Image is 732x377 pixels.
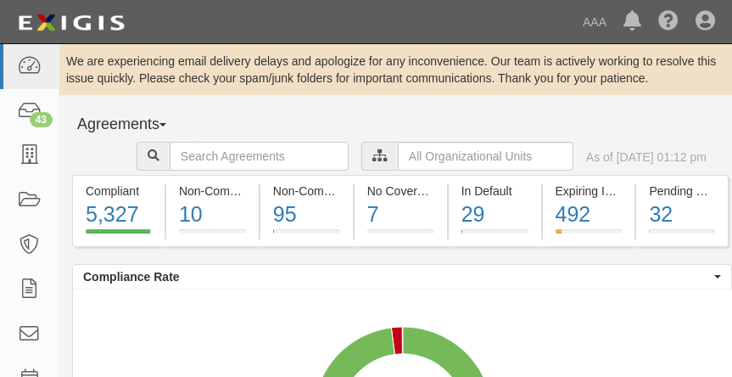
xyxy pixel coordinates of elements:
[543,236,635,250] a: Expiring Insurance492
[83,268,710,285] span: Compliance Rate
[166,236,259,250] a: Non-Compliant10
[636,236,729,250] a: Pending Review32
[649,200,715,230] div: 32
[73,265,731,289] button: Compliance Rate
[72,236,165,250] a: Compliant5,327
[30,112,53,127] div: 43
[586,149,707,166] div: As of [DATE] 01:12 pm
[398,142,573,171] input: All Organizational Units
[179,183,246,200] div: Non-Compliant (Current)
[658,12,679,32] i: Help Center - Complianz
[273,183,340,200] div: Non-Compliant (Expired)
[179,200,246,230] div: 10
[170,142,349,171] input: Search Agreements
[556,183,623,200] div: Expiring Insurance
[260,236,353,250] a: Non-Compliant95
[449,236,541,250] a: In Default29
[461,200,528,230] div: 29
[649,183,715,200] div: Pending Review
[273,200,340,230] div: 95
[13,8,130,38] img: logo-5460c22ac91f19d4615b14bd174203de0afe785f0fc80cf4dbbc73dc1793850b.png
[367,183,434,200] div: No Coverage
[86,200,152,230] div: 5,327
[72,108,199,142] button: Agreements
[59,53,732,87] div: We are experiencing email delivery delays and apologize for any inconvenience. Our team is active...
[367,200,434,230] div: 7
[86,183,152,200] div: Compliant
[461,183,528,200] div: In Default
[355,236,447,250] a: No Coverage7
[574,5,615,39] a: AAA
[556,200,623,230] div: 492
